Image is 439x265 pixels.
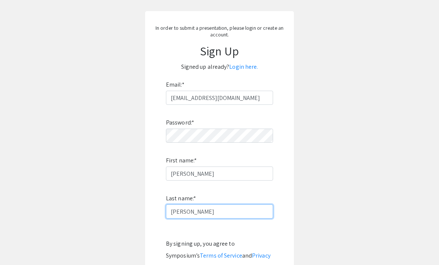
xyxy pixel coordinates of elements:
label: Email: [166,79,185,91]
a: Terms of Service [200,252,242,259]
iframe: Chat [6,232,32,259]
a: Login here. [229,63,258,71]
label: Password: [166,117,194,129]
label: Last name: [166,193,196,204]
p: Signed up already? [153,61,286,73]
label: First name: [166,155,197,167]
h1: Sign Up [153,44,286,58]
p: In order to submit a presentation, please login or create an account. [153,25,286,38]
